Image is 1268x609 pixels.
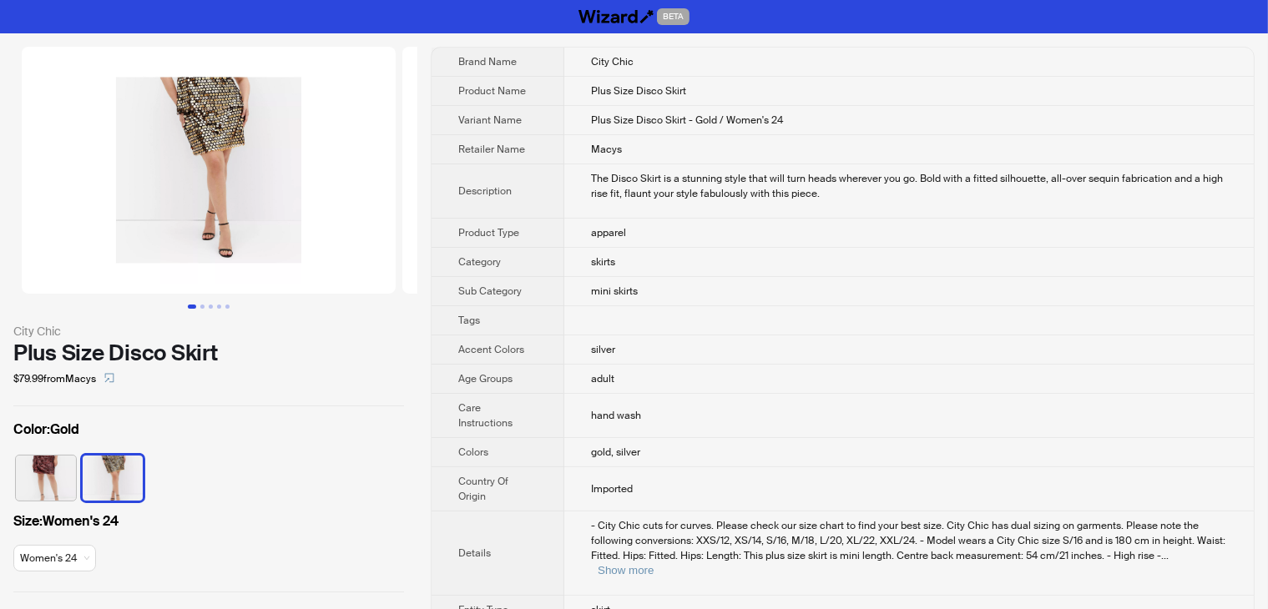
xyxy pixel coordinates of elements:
[591,113,783,127] span: Plus Size Disco Skirt - Gold / Women's 24
[104,373,114,383] span: select
[402,47,776,294] img: Plus Size Disco Skirt Plus Size Disco Skirt - Gold / Women's 24 image 2
[458,55,517,68] span: Brand Name
[1161,549,1169,562] span: ...
[591,445,640,459] span: gold, silver
[200,304,205,309] button: Go to slide 2
[458,445,488,459] span: Colors
[83,455,143,501] img: Gold
[591,343,615,356] span: silver
[591,284,638,298] span: mini skirts
[591,409,641,422] span: hand wash
[13,420,404,440] label: Gold
[458,84,526,98] span: Product Name
[13,322,404,340] div: City Chic
[458,143,525,156] span: Retailer Name
[458,372,513,385] span: Age Groups
[591,171,1227,201] div: The Disco Skirt is a stunning style that will turn heads wherever you go. Bold with a fitted silh...
[188,304,196,309] button: Go to slide 1
[13,340,404,365] div: Plus Size Disco Skirt
[217,304,221,309] button: Go to slide 4
[16,454,76,499] label: available
[591,84,686,98] span: Plus Size Disco Skirt
[458,401,513,430] span: Care Instructions
[657,8,690,25] span: BETA
[458,314,480,327] span: Tags
[591,519,1225,562] span: - City Chic cuts for curves. Please check our size chart to find your best size. City Chic has du...
[13,512,43,530] span: Size :
[22,47,396,294] img: Plus Size Disco Skirt Plus Size Disco Skirt - Gold / Women's 24 image 1
[591,372,614,385] span: adult
[458,184,512,198] span: Description
[209,304,213,309] button: Go to slide 3
[458,113,522,127] span: Variant Name
[591,482,633,496] span: Imported
[458,475,508,503] span: Country Of Origin
[225,304,230,309] button: Go to slide 5
[591,255,615,269] span: skirts
[20,546,89,571] span: Women's 24
[16,455,76,501] img: Pink
[458,284,522,298] span: Sub Category
[13,365,404,392] div: $79.99 from Macys
[458,343,524,356] span: Accent Colors
[458,255,501,269] span: Category
[591,518,1227,578] div: - City Chic cuts for curves. Please check our size chart to find your best size. City Chic has du...
[13,511,404,531] label: Women's 24
[598,564,654,576] button: Expand
[13,420,50,438] span: Color :
[458,546,491,560] span: Details
[458,226,519,239] span: Product Type
[591,55,634,68] span: City Chic
[591,143,622,156] span: Macys
[591,226,626,239] span: apparel
[83,454,143,499] label: available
